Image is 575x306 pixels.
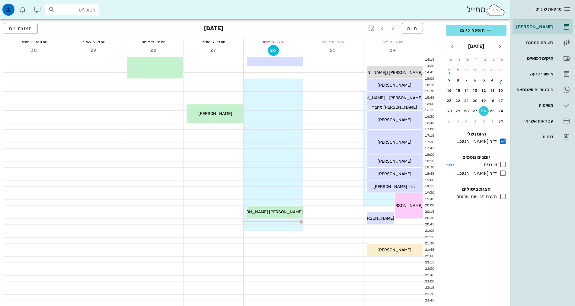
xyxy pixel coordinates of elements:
div: הצגת פגישות שבוטלו [453,193,497,200]
div: 4 [462,119,471,123]
button: 1 [488,116,497,126]
div: 21:30 [423,241,436,246]
div: 15 [453,88,463,93]
button: 4 [488,75,497,85]
button: 2 [445,65,454,75]
button: 26 [268,45,279,56]
div: 29 [479,68,489,72]
div: סמייל [466,3,505,16]
button: 25 [488,106,497,116]
a: עסקאות אשראי [513,114,573,128]
div: 20:00 [423,203,436,208]
span: [PERSON_NAME] [PERSON_NAME] [234,209,303,215]
div: יום ג׳ - ב׳ באלול [244,39,303,45]
button: 15 [453,86,463,95]
div: 22:00 [423,254,436,259]
div: 17:15 [423,133,436,139]
span: 30 [29,48,40,53]
button: 1 [453,65,463,75]
a: אישורי הגעה [513,67,573,81]
button: 19 [479,96,489,106]
span: מרפאת שיניים [535,6,562,12]
span: תג [18,5,21,8]
div: 23:15 [423,285,436,291]
th: א׳ [498,54,506,65]
div: 11 [488,88,497,93]
a: תגהיסטוריית וואטסאפ [513,82,573,97]
div: 16:30 [423,114,436,120]
div: 23:00 [423,279,436,284]
div: 20:15 [423,209,436,215]
button: 6 [445,116,454,126]
div: [PERSON_NAME] [515,24,553,29]
button: 9 [445,75,454,85]
span: 24 [388,48,398,53]
button: 23 [445,96,454,106]
div: 12 [479,88,489,93]
div: 5 [453,119,463,123]
div: 15:00 [423,76,436,81]
div: 4 [488,78,497,82]
div: 18:30 [423,165,436,170]
div: דוחות [515,134,553,139]
span: [PERSON_NAME] [378,140,411,145]
button: 27 [208,45,219,56]
div: 31 [462,68,471,72]
button: 12 [479,86,489,95]
button: 29 [88,45,99,56]
span: 28 [148,48,159,53]
button: 18 [488,96,497,106]
button: 22 [453,96,463,106]
button: 10 [496,86,506,95]
div: יום ו׳ - ה׳ באלול [64,39,123,45]
button: 3 [471,116,480,126]
div: 30 [445,109,454,113]
button: 5 [479,75,489,85]
div: ד"ר [PERSON_NAME] [454,138,497,145]
h4: הצגת ביטולים [446,186,506,193]
div: 29 [453,109,463,113]
div: 22:15 [423,260,436,265]
button: 13 [471,86,480,95]
span: [PERSON_NAME] מחבר [372,105,417,110]
button: 29 [453,106,463,116]
span: [PERSON_NAME] [198,111,232,116]
button: 5 [453,116,463,126]
div: 3 [471,119,480,123]
div: יום ד׳ - ג׳ באלול [184,39,243,45]
a: [PERSON_NAME] [513,20,573,34]
button: 27 [471,106,480,116]
div: 2 [445,68,454,72]
button: 30 [445,106,454,116]
div: 28 [488,68,497,72]
button: חודש שעבר [494,41,505,52]
div: 16:15 [423,108,436,113]
div: 22 [453,99,463,103]
button: 27 [496,65,506,75]
button: 24 [496,106,506,116]
div: 27 [496,68,506,72]
div: 19:30 [423,190,436,196]
div: 19:15 [423,184,436,189]
div: יום ה׳ - ד׳ באלול [124,39,184,45]
span: [PERSON_NAME] [378,83,411,88]
span: 27 [208,48,219,53]
div: 3 [496,78,506,82]
button: 21 [462,96,471,106]
div: 15:30 [423,89,436,94]
div: 25 [488,109,497,113]
th: ה׳ [464,54,471,65]
th: ש׳ [446,54,454,65]
div: 8 [453,78,463,82]
div: 20:30 [423,216,436,221]
div: 16:45 [423,121,436,126]
small: בלבד [446,163,454,167]
a: תיקים רפואיים [513,51,573,65]
button: 14 [462,86,471,95]
div: 19 [479,99,489,103]
a: דוחות [513,129,573,144]
button: 26 [479,106,489,116]
button: 8 [453,75,463,85]
span: [PERSON_NAME] [378,159,411,164]
div: אישורי הגעה [515,72,553,76]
